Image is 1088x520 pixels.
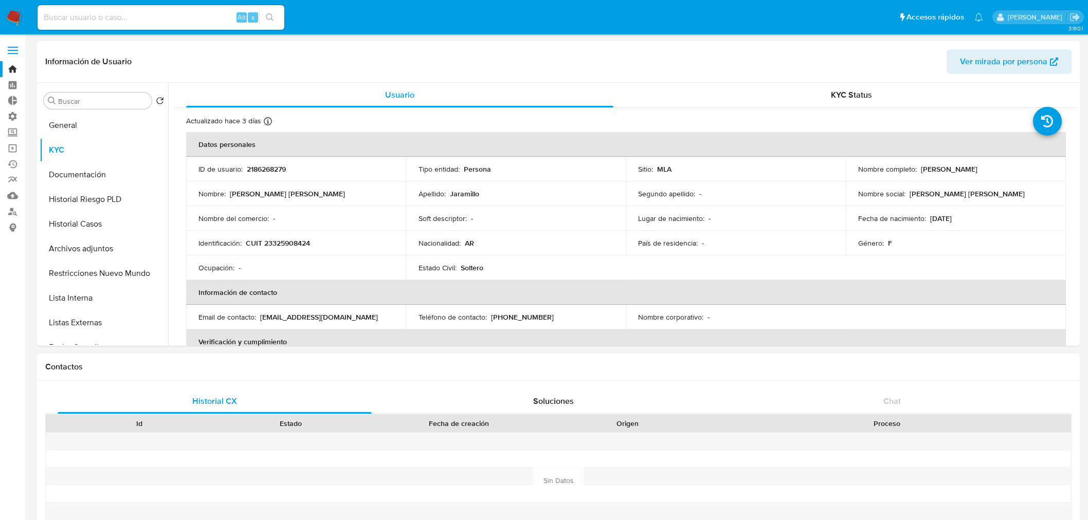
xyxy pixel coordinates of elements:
span: Alt [238,12,246,22]
h1: Información de Usuario [45,57,132,67]
input: Buscar [58,97,148,106]
p: Nombre del comercio : [198,214,269,223]
p: Soltero [461,263,483,272]
a: Salir [1069,12,1080,23]
p: - [273,214,275,223]
p: 2186268279 [247,164,286,174]
p: [PERSON_NAME] [921,164,977,174]
div: Origen [559,418,696,429]
p: [PERSON_NAME] [PERSON_NAME] [910,189,1025,198]
button: Fecha Compliant [40,335,168,360]
p: - [239,263,241,272]
button: Volver al orden por defecto [156,97,164,108]
button: Lista Interna [40,286,168,310]
button: Restricciones Nuevo Mundo [40,261,168,286]
p: [PERSON_NAME] [PERSON_NAME] [230,189,345,198]
span: Ver mirada por persona [960,49,1047,74]
div: Proceso [710,418,1064,429]
p: Actualizado hace 3 días [186,116,261,126]
button: Archivos adjuntos [40,236,168,261]
p: Email de contacto : [198,312,256,322]
p: Segundo apellido : [638,189,695,198]
p: Tipo entidad : [419,164,460,174]
p: Apellido : [419,189,446,198]
p: [EMAIL_ADDRESS][DOMAIN_NAME] [260,312,378,322]
p: País de residencia : [638,238,698,248]
button: KYC [40,138,168,162]
span: Soluciones [533,395,574,407]
p: Nombre corporativo : [638,312,703,322]
p: Lugar de nacimiento : [638,214,704,223]
p: Ocupación : [198,263,234,272]
a: Notificaciones [974,13,983,22]
p: Género : [858,238,884,248]
p: - [471,214,473,223]
span: Chat [883,395,901,407]
p: ID de usuario : [198,164,243,174]
p: Nombre social : [858,189,905,198]
input: Buscar usuario o caso... [38,11,284,24]
p: Persona [464,164,491,174]
span: Historial CX [192,395,237,407]
button: Listas Externas [40,310,168,335]
h1: Contactos [45,362,1072,372]
p: Estado Civil : [419,263,457,272]
div: Id [71,418,208,429]
p: - [699,189,701,198]
button: Buscar [48,97,56,105]
p: AR [465,238,474,248]
p: - [709,214,711,223]
p: [DATE] [930,214,952,223]
th: Verificación y cumplimiento [186,329,1066,354]
p: [PHONE_NUMBER] [491,312,554,322]
p: Teléfono de contacto : [419,312,487,322]
p: Fecha de nacimiento : [858,214,926,223]
th: Información de contacto [186,280,1066,305]
button: search-icon [259,10,280,25]
p: Jaramillo [450,189,479,198]
p: CUIT 23325908424 [246,238,310,248]
p: ignacio.bagnardi@mercadolibre.com [1008,12,1066,22]
div: Estado [222,418,359,429]
span: Usuario [385,89,414,101]
p: Soft descriptor : [419,214,467,223]
p: Sitio : [638,164,653,174]
p: Nombre : [198,189,226,198]
span: KYC Status [831,89,872,101]
button: Documentación [40,162,168,187]
span: Accesos rápidos [906,12,964,23]
p: Nombre completo : [858,164,917,174]
span: s [251,12,255,22]
p: - [708,312,710,322]
p: - [702,238,704,248]
p: F [888,238,892,248]
p: MLA [657,164,672,174]
button: Ver mirada por persona [947,49,1072,74]
button: Historial Casos [40,212,168,236]
button: Historial Riesgo PLD [40,187,168,212]
div: Fecha de creación [373,418,545,429]
p: Identificación : [198,238,242,248]
button: General [40,113,168,138]
p: Nacionalidad : [419,238,461,248]
th: Datos personales [186,132,1066,157]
